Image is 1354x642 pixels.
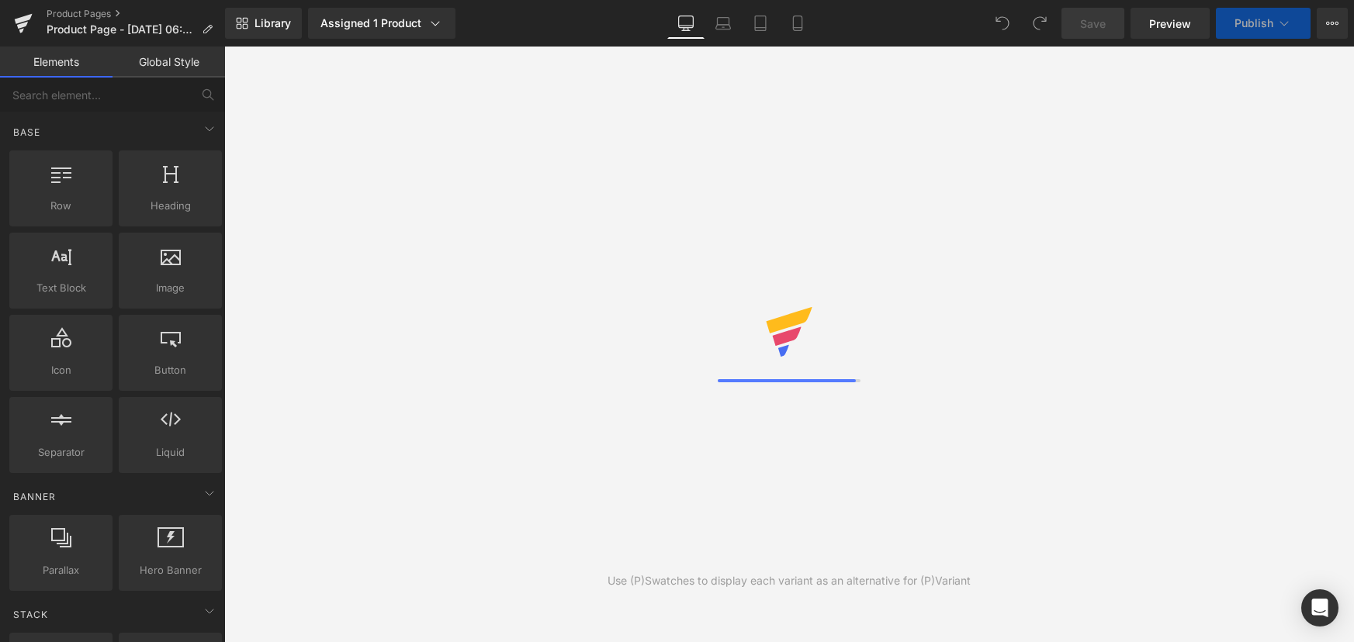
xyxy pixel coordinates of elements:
span: Publish [1235,17,1273,29]
a: Preview [1131,8,1210,39]
span: Text Block [14,280,108,296]
div: Use (P)Swatches to display each variant as an alternative for (P)Variant [608,572,971,589]
a: Laptop [705,8,742,39]
span: Stack [12,607,50,622]
div: Assigned 1 Product [320,16,443,31]
span: Liquid [123,444,217,461]
span: Icon [14,362,108,378]
span: Separator [14,444,108,461]
span: Preview [1149,16,1191,32]
span: Hero Banner [123,562,217,578]
button: More [1317,8,1348,39]
span: Button [123,362,217,378]
span: Image [123,280,217,296]
span: Heading [123,198,217,214]
span: Library [255,16,291,30]
span: Base [12,125,42,140]
span: Product Page - [DATE] 06:47:55 [47,23,196,36]
a: Tablet [742,8,779,39]
button: Undo [987,8,1018,39]
a: Desktop [667,8,705,39]
a: Mobile [779,8,816,39]
a: New Library [225,8,302,39]
a: Global Style [113,47,225,78]
button: Redo [1024,8,1055,39]
a: Product Pages [47,8,225,20]
span: Save [1080,16,1106,32]
span: Row [14,198,108,214]
button: Publish [1216,8,1311,39]
div: Open Intercom Messenger [1301,589,1338,626]
span: Banner [12,489,57,504]
span: Parallax [14,562,108,578]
